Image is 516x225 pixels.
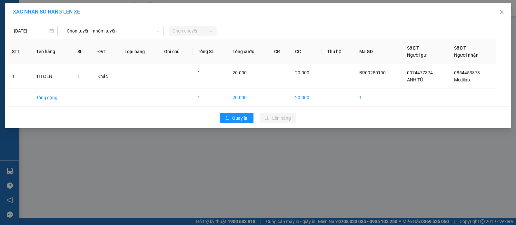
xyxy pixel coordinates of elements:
[454,77,470,82] span: Medilab
[31,39,72,64] th: Tên hàng
[72,39,92,64] th: SL
[198,70,200,75] span: 1
[233,70,247,75] span: 20.000
[92,39,119,64] th: ĐVT
[260,113,296,123] button: uploadLên hàng
[454,45,466,51] span: Số ĐT
[14,27,48,34] input: 14/09/2025
[7,64,31,89] td: 1
[156,29,160,33] span: down
[5,29,57,36] div: ANH TÚ
[407,45,419,51] span: Số ĐT
[290,89,322,107] td: 20.000
[454,52,479,58] span: Người nhận
[31,64,72,89] td: 1H ĐEN
[454,70,480,75] span: 0854453878
[119,39,159,64] th: Loại hàng
[31,89,72,107] td: Tổng cộng
[5,6,15,13] span: Gửi:
[499,9,504,14] span: close
[227,89,269,107] td: 20.000
[7,39,31,64] th: STT
[354,89,402,107] td: 1
[269,39,290,64] th: CR
[220,113,253,123] button: rollbackQuay lại
[359,70,386,75] span: BR09250190
[225,116,230,121] span: rollback
[13,9,80,15] span: XÁC NHẬN SỐ HÀNG LÊN XE
[322,39,354,64] th: Thu hộ
[354,39,402,64] th: Mã GD
[173,26,213,36] span: Chọn chuyến
[62,6,77,13] span: Nhận:
[62,44,127,52] div: Medilab
[232,115,248,122] span: Quay lại
[5,36,57,45] div: 0974477374
[159,39,193,64] th: Ghi chú
[227,39,269,64] th: Tổng cước
[62,5,127,44] div: VP 18 [PERSON_NAME][GEOGRAPHIC_DATA] - [GEOGRAPHIC_DATA]
[5,5,57,29] div: VP 36 [PERSON_NAME] - Bà Rịa
[92,64,119,89] td: Khác
[295,70,309,75] span: 20.000
[407,77,423,82] span: ANH TÚ
[77,74,80,79] span: 1
[193,89,227,107] td: 1
[67,26,160,36] span: Chọn tuyến - nhóm tuyến
[493,3,511,21] button: Close
[193,39,227,64] th: Tổng SL
[290,39,322,64] th: CC
[407,52,428,58] span: Người gửi
[407,70,433,75] span: 0974477374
